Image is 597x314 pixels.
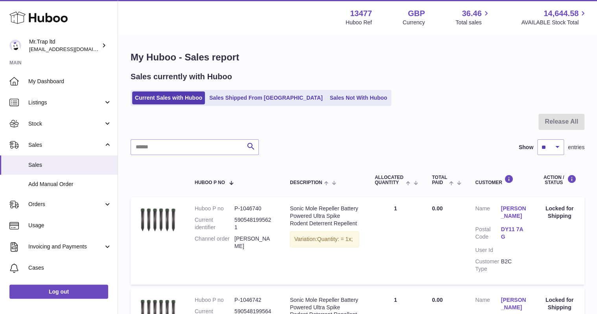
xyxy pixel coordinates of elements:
span: Sales [28,161,112,169]
span: 0.00 [432,297,442,303]
span: Add Manual Order [28,181,112,188]
dt: Current identifier [195,216,234,231]
dt: Name [475,296,501,313]
div: Sonic Mole Repeller Battery Powered Ultra Spike Rodent Deterrent Repellent [290,205,359,227]
span: Description [290,180,322,185]
span: Usage [28,222,112,229]
span: Quantity: = 1x; [317,236,353,242]
dt: Postal Code [475,226,501,243]
td: 1 [367,197,424,284]
dd: P-1046740 [234,205,274,212]
h1: My Huboo - Sales report [131,51,584,64]
span: Listings [28,99,103,106]
dt: Huboo P no [195,296,234,304]
div: Currency [403,19,425,26]
div: Locked for Shipping [542,205,577,220]
img: $_57.JPG [138,205,178,235]
a: 14,644.58 AVAILABLE Stock Total [521,8,588,26]
a: Current Sales with Huboo [132,91,205,104]
a: Sales Not With Huboo [327,91,390,104]
a: DY11 7AG [501,226,527,241]
div: Variation: [290,231,359,247]
a: Log out [9,285,108,299]
dt: Huboo P no [195,205,234,212]
dd: 5905481995621 [234,216,274,231]
dt: User Id [475,246,501,254]
span: Cases [28,264,112,272]
span: Invoicing and Payments [28,243,103,250]
span: Total paid [432,175,447,185]
dt: Name [475,205,501,222]
span: Sales [28,141,103,149]
a: [PERSON_NAME] [501,296,527,311]
h2: Sales currently with Huboo [131,71,232,82]
div: Customer [475,175,527,185]
span: [EMAIL_ADDRESS][DOMAIN_NAME] [29,46,116,52]
span: Huboo P no [195,180,225,185]
a: [PERSON_NAME] [501,205,527,220]
strong: 13477 [350,8,372,19]
a: 36.46 Total sales [455,8,490,26]
dt: Customer Type [475,258,501,273]
span: 36.46 [462,8,481,19]
span: My Dashboard [28,78,112,85]
dd: [PERSON_NAME] [234,235,274,250]
span: 0.00 [432,205,442,212]
dd: P-1046742 [234,296,274,304]
div: Mr.Trap ltd [29,38,100,53]
div: Action / Status [542,175,577,185]
span: ALLOCATED Quantity [375,175,404,185]
span: AVAILABLE Stock Total [521,19,588,26]
span: Total sales [455,19,490,26]
a: Sales Shipped From [GEOGRAPHIC_DATA] [206,91,325,104]
dt: Channel order [195,235,234,250]
img: office@grabacz.eu [9,40,21,51]
span: entries [568,144,584,151]
span: Orders [28,201,103,208]
div: Locked for Shipping [542,296,577,311]
span: 14,644.58 [544,8,579,19]
label: Show [519,144,533,151]
div: Huboo Ref [346,19,372,26]
span: Stock [28,120,103,128]
dd: B2C [501,258,527,273]
strong: GBP [408,8,425,19]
